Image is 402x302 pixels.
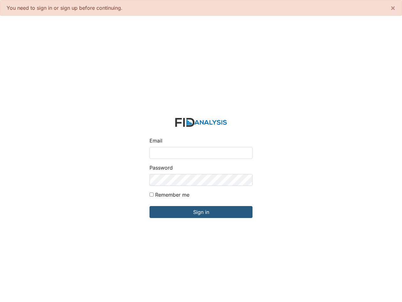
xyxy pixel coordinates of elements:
label: Password [149,164,173,171]
label: Remember me [155,191,189,199]
span: × [390,3,395,12]
button: × [384,0,402,15]
label: Email [149,137,162,144]
img: logo-2fc8c6e3336f68795322cb6e9a2b9007179b544421de10c17bdaae8622450297.svg [175,118,227,127]
input: Sign in [149,206,253,218]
